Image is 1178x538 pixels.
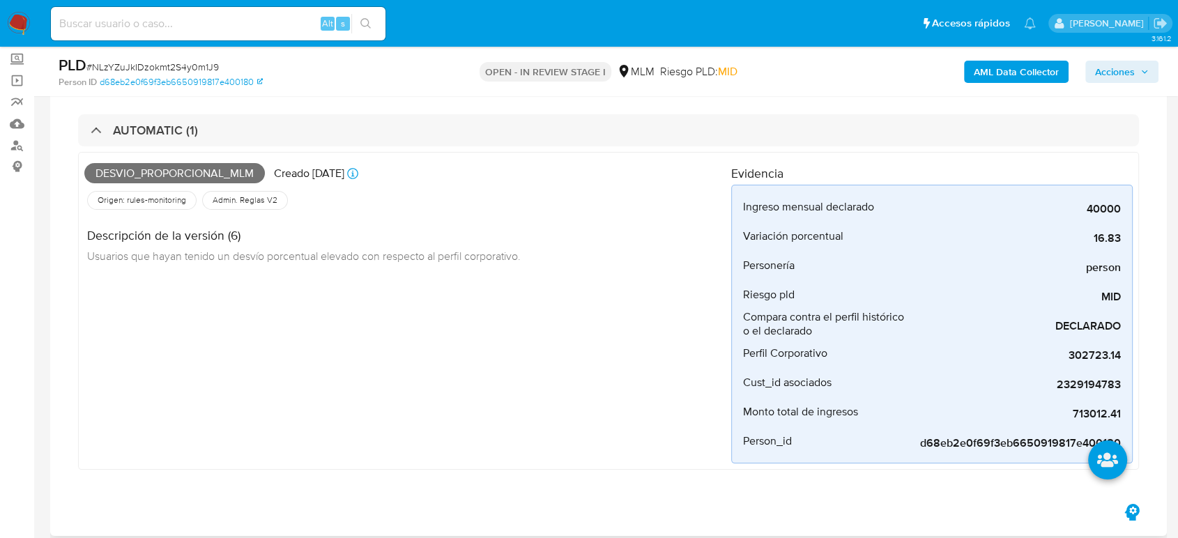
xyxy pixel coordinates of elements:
span: MID [718,63,737,79]
span: s [341,17,345,30]
b: AML Data Collector [974,61,1059,83]
span: 3.161.2 [1151,33,1171,44]
div: MLM [617,64,655,79]
p: OPEN - IN REVIEW STAGE I [480,62,611,82]
p: diego.gardunorosas@mercadolibre.com.mx [1069,17,1148,30]
a: d68eb2e0f69f3eb6650919817e400180 [100,76,263,89]
span: Origen: rules-monitoring [96,194,188,206]
div: AUTOMATIC (1) [78,114,1139,146]
a: Notificaciones [1024,17,1036,29]
b: PLD [59,54,86,76]
span: Desvio_proporcional_mlm [84,163,265,184]
b: Person ID [59,76,97,89]
span: Alt [322,17,333,30]
span: Acciones [1095,61,1135,83]
span: # NLzYZuJkIDzokmt2S4y0m1J9 [86,60,219,74]
h4: Descripción de la versión (6) [87,228,521,243]
a: Salir [1153,16,1168,31]
span: Usuarios que hayan tenido un desvío porcentual elevado con respecto al perfil corporativo. [87,248,521,263]
span: Accesos rápidos [932,16,1010,31]
span: Admin. Reglas V2 [211,194,279,206]
span: Riesgo PLD: [660,64,737,79]
input: Buscar usuario o caso... [51,15,385,33]
button: Acciones [1085,61,1158,83]
p: Creado [DATE] [274,166,344,181]
button: AML Data Collector [964,61,1069,83]
h3: AUTOMATIC (1) [113,123,198,138]
button: search-icon [351,14,380,33]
